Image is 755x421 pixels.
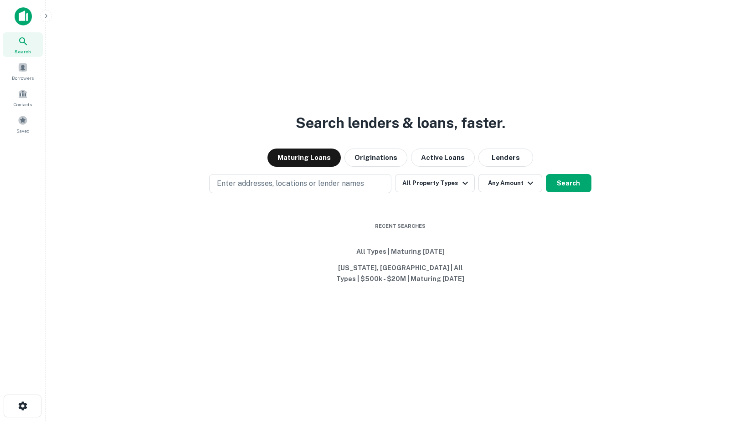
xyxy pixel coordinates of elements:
button: Maturing Loans [267,149,341,167]
button: Originations [344,149,407,167]
a: Contacts [3,85,43,110]
a: Saved [3,112,43,136]
span: Borrowers [12,74,34,82]
h3: Search lenders & loans, faster. [296,112,505,134]
iframe: Chat Widget [709,348,755,392]
a: Borrowers [3,59,43,83]
button: Lenders [478,149,533,167]
button: [US_STATE], [GEOGRAPHIC_DATA] | All Types | $500k - $20M | Maturing [DATE] [332,260,469,287]
button: All Types | Maturing [DATE] [332,243,469,260]
button: Any Amount [478,174,542,192]
button: Active Loans [411,149,475,167]
span: Saved [16,127,30,134]
span: Search [15,48,31,55]
p: Enter addresses, locations or lender names [217,178,364,189]
span: Recent Searches [332,222,469,230]
button: All Property Types [395,174,474,192]
img: capitalize-icon.png [15,7,32,26]
span: Contacts [14,101,32,108]
button: Search [546,174,591,192]
a: Search [3,32,43,57]
button: Enter addresses, locations or lender names [209,174,391,193]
